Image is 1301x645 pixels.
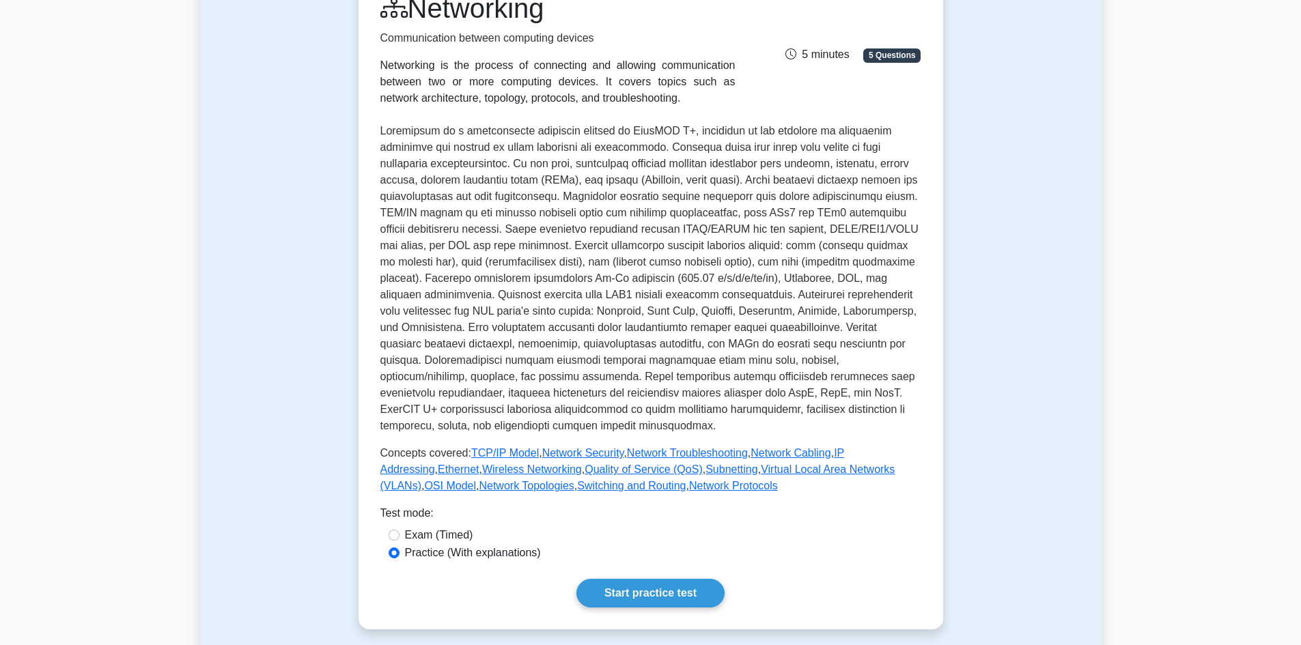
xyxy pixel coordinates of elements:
a: TCP/IP Model [471,447,539,459]
a: Network Protocols [689,480,778,491]
p: Loremipsum do s ametconsecte adipiscin elitsed do EiusMOD T+, incididun ut lab etdolore ma aliqua... [380,123,921,434]
a: Quality of Service (QoS) [585,463,703,475]
span: 5 minutes [785,48,849,60]
a: OSI Model [424,480,476,491]
a: Ethernet [438,463,479,475]
div: Networking is the process of connecting and allowing communication between two or more computing ... [380,57,736,106]
p: Communication between computing devices [380,30,736,46]
a: Network Troubleshooting [627,447,748,459]
a: Switching and Routing [577,480,686,491]
a: Wireless Networking [482,463,582,475]
div: Test mode: [380,505,921,527]
label: Practice (With explanations) [405,545,541,561]
a: Network Topologies [479,480,574,491]
a: Subnetting [705,463,758,475]
label: Exam (Timed) [405,527,473,543]
p: Concepts covered: , , , , , , , , , , , , , [380,445,921,494]
a: Start practice test [576,579,725,607]
span: 5 Questions [863,48,921,62]
a: Network Cabling [751,447,830,459]
a: Network Security [542,447,624,459]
